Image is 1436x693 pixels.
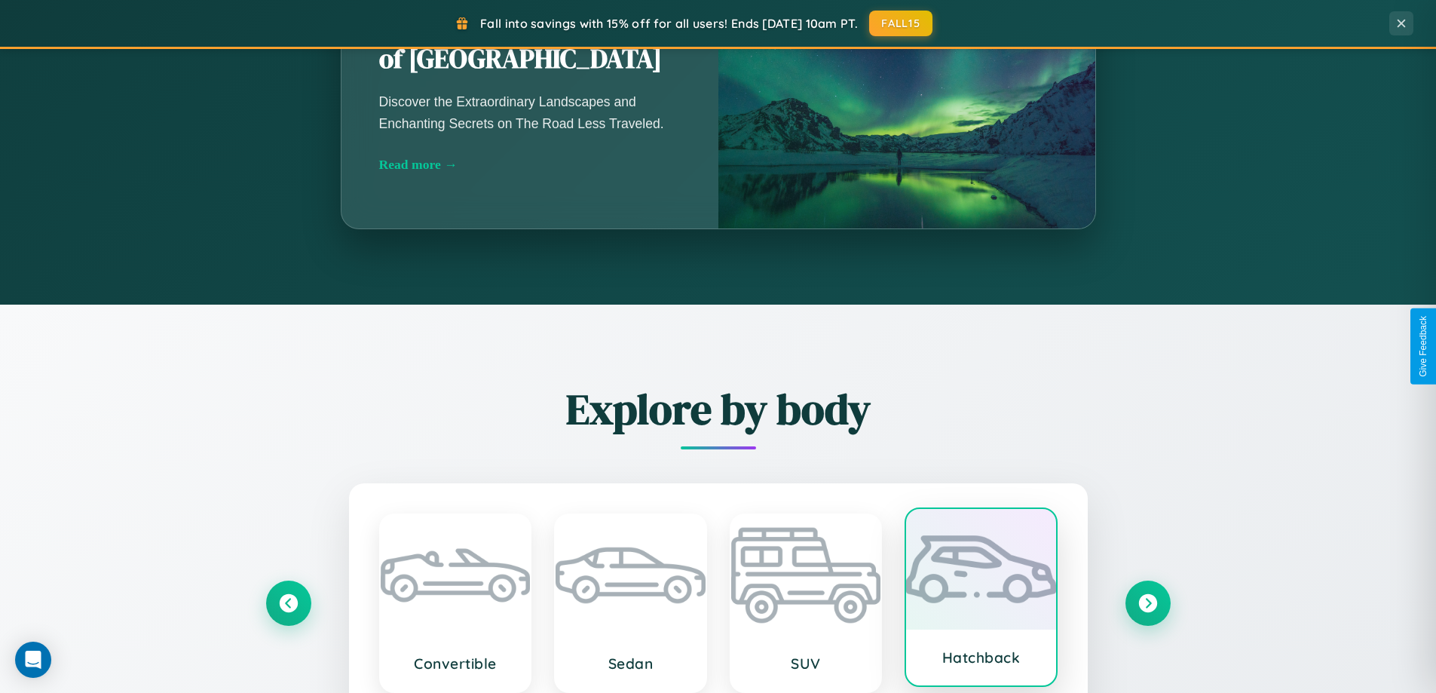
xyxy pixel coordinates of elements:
div: Give Feedback [1418,316,1428,377]
span: Fall into savings with 15% off for all users! Ends [DATE] 10am PT. [480,16,858,31]
h3: Convertible [396,655,516,673]
h2: Unearthing the Mystique of [GEOGRAPHIC_DATA] [379,8,681,77]
button: FALL15 [869,11,932,36]
h2: Explore by body [266,380,1171,438]
div: Open Intercom Messenger [15,642,51,678]
div: Read more → [379,157,681,173]
h3: Hatchback [921,649,1041,667]
h3: Sedan [571,655,690,673]
p: Discover the Extraordinary Landscapes and Enchanting Secrets on The Road Less Traveled. [379,91,681,133]
h3: SUV [746,655,866,673]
